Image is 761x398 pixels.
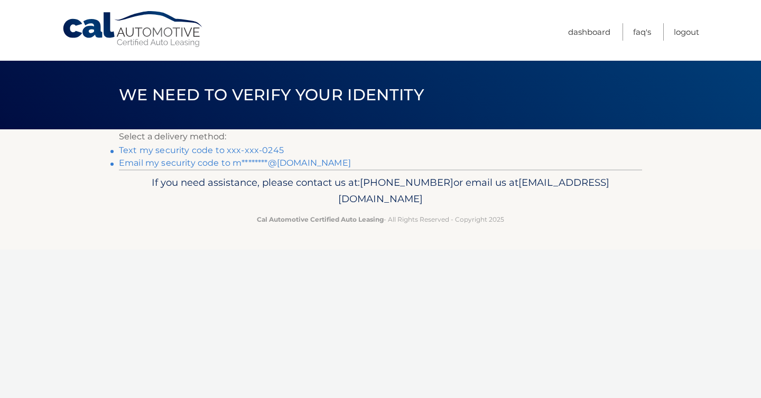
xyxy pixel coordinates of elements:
strong: Cal Automotive Certified Auto Leasing [257,215,384,223]
a: Dashboard [568,23,610,41]
span: [PHONE_NUMBER] [360,176,453,188]
p: If you need assistance, please contact us at: or email us at [126,174,635,208]
p: Select a delivery method: [119,129,642,144]
a: Email my security code to m********@[DOMAIN_NAME] [119,158,351,168]
a: FAQ's [633,23,651,41]
p: - All Rights Reserved - Copyright 2025 [126,214,635,225]
a: Cal Automotive [62,11,205,48]
a: Text my security code to xxx-xxx-0245 [119,145,284,155]
span: We need to verify your identity [119,85,424,105]
a: Logout [674,23,699,41]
